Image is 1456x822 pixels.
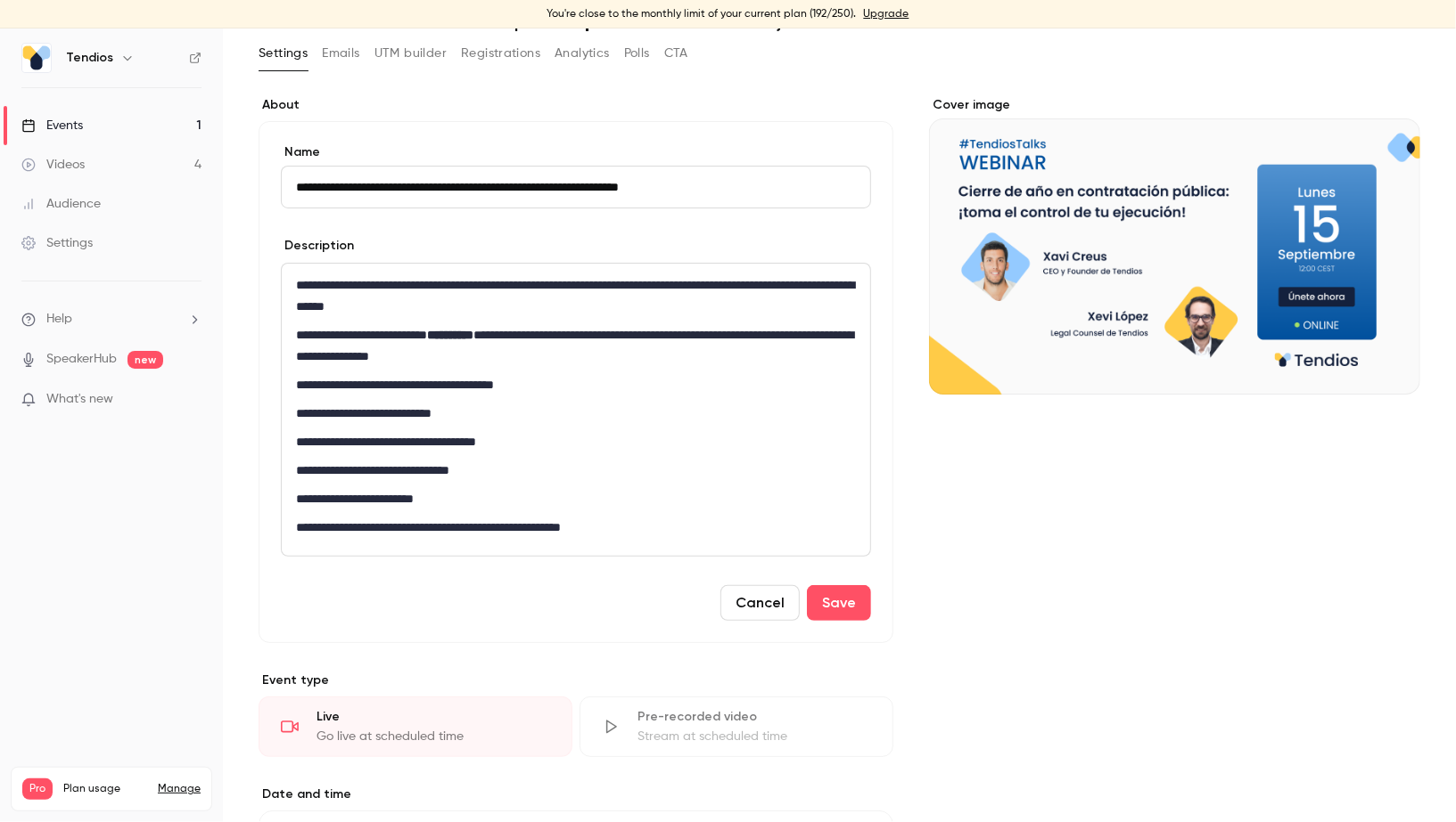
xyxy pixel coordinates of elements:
[22,44,51,72] img: Tendios
[46,390,113,409] span: What's new
[259,39,308,68] button: Settings
[281,237,354,255] label: Description
[259,696,572,757] div: LiveGo live at scheduled time
[66,49,113,67] h6: Tendios
[281,263,871,557] section: description
[720,585,800,621] button: Cancel
[21,156,85,174] div: Videos
[638,708,871,726] div: Pre-recorded video
[46,350,117,369] a: SpeakerHub
[21,234,93,252] div: Settings
[21,310,202,329] li: help-dropdown-opener
[259,785,893,803] label: Date and time
[638,728,871,745] div: Stream at scheduled time
[624,39,650,68] button: Polls
[282,264,870,556] div: editor
[555,39,610,68] button: Analytics
[63,782,147,796] span: Plan usage
[929,96,1420,395] section: Cover image
[461,39,540,68] button: Registrations
[317,728,550,745] div: Go live at scheduled time
[580,696,893,757] div: Pre-recorded videoStream at scheduled time
[46,310,72,329] span: Help
[21,117,83,134] div: Events
[807,585,871,621] button: Save
[664,39,688,68] button: CTA
[322,39,359,68] button: Emails
[374,39,447,68] button: UTM builder
[929,96,1420,114] label: Cover image
[128,351,163,369] span: new
[21,195,101,213] div: Audience
[317,708,550,726] div: Live
[259,96,893,114] label: About
[22,778,53,800] span: Pro
[864,7,909,21] a: Upgrade
[281,143,871,161] label: Name
[259,671,893,689] p: Event type
[158,782,201,796] a: Manage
